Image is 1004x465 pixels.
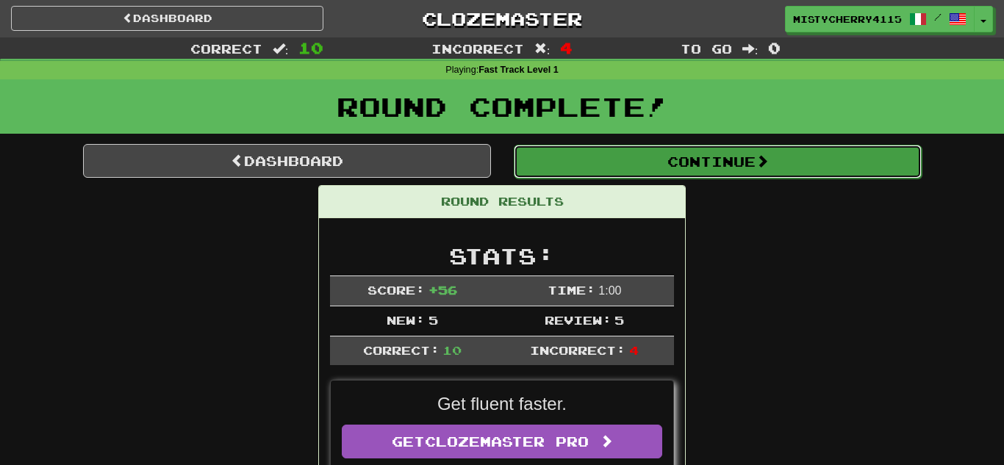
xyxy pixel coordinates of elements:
[514,145,922,179] button: Continue
[548,283,595,297] span: Time:
[330,244,674,268] h2: Stats:
[681,41,732,56] span: To go
[11,6,323,31] a: Dashboard
[83,144,491,178] a: Dashboard
[429,283,457,297] span: + 56
[560,39,573,57] span: 4
[319,186,685,218] div: Round Results
[793,12,902,26] span: MistyCherry4115
[768,39,781,57] span: 0
[534,43,551,55] span: :
[429,313,438,327] span: 5
[614,313,624,327] span: 5
[273,43,289,55] span: :
[298,39,323,57] span: 10
[387,313,425,327] span: New:
[5,92,999,121] h1: Round Complete!
[785,6,975,32] a: MistyCherry4115 /
[425,433,589,450] span: Clozemaster Pro
[342,425,662,458] a: GetClozemaster Pro
[363,343,440,357] span: Correct:
[478,65,559,75] strong: Fast Track Level 1
[442,343,462,357] span: 10
[742,43,759,55] span: :
[545,313,612,327] span: Review:
[367,283,425,297] span: Score:
[598,284,621,297] span: 1 : 0 0
[629,343,639,357] span: 4
[342,392,662,417] p: Get fluent faster.
[530,343,625,357] span: Incorrect:
[431,41,524,56] span: Incorrect
[190,41,262,56] span: Correct
[934,12,942,22] span: /
[345,6,658,32] a: Clozemaster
